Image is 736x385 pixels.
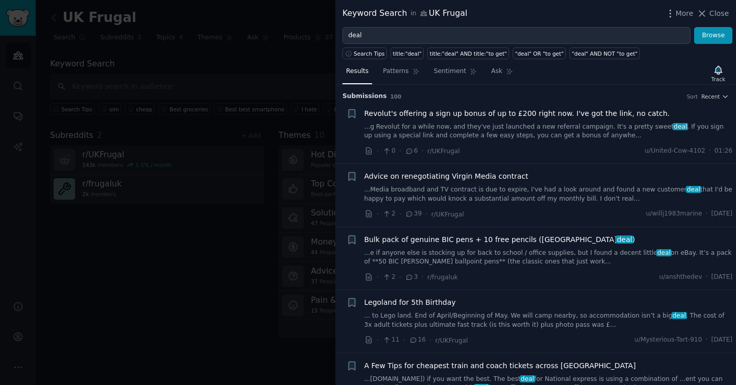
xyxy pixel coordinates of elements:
span: Close [709,8,729,19]
span: 39 [405,209,422,219]
span: Sentiment [434,67,466,76]
span: Patterns [383,67,408,76]
span: deal [616,235,633,244]
span: Bulk pack of genuine BIC pens + 10 free pencils ([GEOGRAPHIC_DATA] ) [364,234,635,245]
div: "deal" AND NOT "to get" [572,50,638,57]
a: Bulk pack of genuine BIC pens + 10 free pencils ([GEOGRAPHIC_DATA]deal) [364,234,635,245]
span: Results [346,67,369,76]
a: Sentiment [430,63,480,84]
a: ...e if anyone else is stocking up for back to school / office supplies, but I found a decent lit... [364,249,733,267]
span: · [399,146,401,156]
span: 01:26 [715,147,732,156]
input: Try a keyword related to your business [342,27,691,44]
span: r/UKFrugal [427,148,460,155]
a: title:"deal" AND title:"to get" [427,47,509,59]
span: deal [673,123,688,130]
span: [DATE] [711,209,732,219]
a: "deal" AND NOT "to get" [569,47,640,59]
button: Close [697,8,729,19]
a: Ask [488,63,517,84]
span: Submission s [342,92,387,101]
span: deal [520,375,535,382]
span: r/UKFrugal [435,337,468,344]
a: ... to Lego land. End of April/Beginning of May. We will camp nearby, so accommodation isn’t a bi... [364,311,733,329]
span: 11 [382,335,399,345]
button: Recent [701,93,729,100]
span: 100 [390,93,402,100]
a: "deal" OR "to get" [513,47,566,59]
span: u/Mysterious-Tart-910 [634,335,702,345]
a: title:"deal" [390,47,424,59]
span: · [403,335,405,346]
span: Recent [701,93,720,100]
span: deal [656,249,672,256]
div: "deal" OR "to get" [515,50,564,57]
span: · [377,209,379,220]
a: Patterns [379,63,423,84]
div: Track [711,76,725,83]
button: Track [708,63,729,84]
span: 0 [382,147,395,156]
span: · [429,335,431,346]
span: · [377,272,379,282]
span: Ask [491,67,502,76]
a: ...g Revolut for a while now, and they've just launched a new referral campaign. It's a pretty sw... [364,123,733,140]
span: · [706,273,708,282]
span: 3 [405,273,418,282]
span: 2 [382,273,395,282]
span: u/anshthedev [659,273,702,282]
a: Advice on renegotiating Virgin Media contract [364,171,528,182]
span: [DATE] [711,335,732,345]
span: · [422,272,424,282]
button: More [665,8,694,19]
span: · [709,147,711,156]
button: Browse [694,27,732,44]
span: 6 [405,147,418,156]
span: r/frugaluk [427,274,458,281]
span: · [377,146,379,156]
div: Keyword Search UK Frugal [342,7,467,20]
a: Legoland for 5th Birthday [364,297,456,308]
a: Results [342,63,372,84]
span: · [377,335,379,346]
span: u/United-Cow-4102 [645,147,705,156]
span: 16 [409,335,426,345]
span: · [706,209,708,219]
span: · [422,146,424,156]
span: · [399,209,401,220]
span: in [410,9,416,18]
a: ...Media broadband and TV contract is due to expire, I've had a look around and found a new custo... [364,185,733,203]
a: Revolut's offering a sign up bonus of up to £200 right now. I've got the link, no catch. [364,108,670,119]
span: 2 [382,209,395,219]
div: title:"deal" AND title:"to get" [430,50,507,57]
span: r/UKFrugal [431,211,464,218]
span: · [425,209,427,220]
div: title:"deal" [393,50,422,57]
span: deal [686,186,701,193]
div: Sort [687,93,698,100]
span: · [399,272,401,282]
span: More [676,8,694,19]
a: A Few Tips for cheapest train and coach tickets across [GEOGRAPHIC_DATA] [364,360,636,371]
span: [DATE] [711,273,732,282]
span: Search Tips [354,50,385,57]
span: deal [672,312,687,319]
button: Search Tips [342,47,387,59]
span: u/willj1983marine [646,209,702,219]
span: · [706,335,708,345]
